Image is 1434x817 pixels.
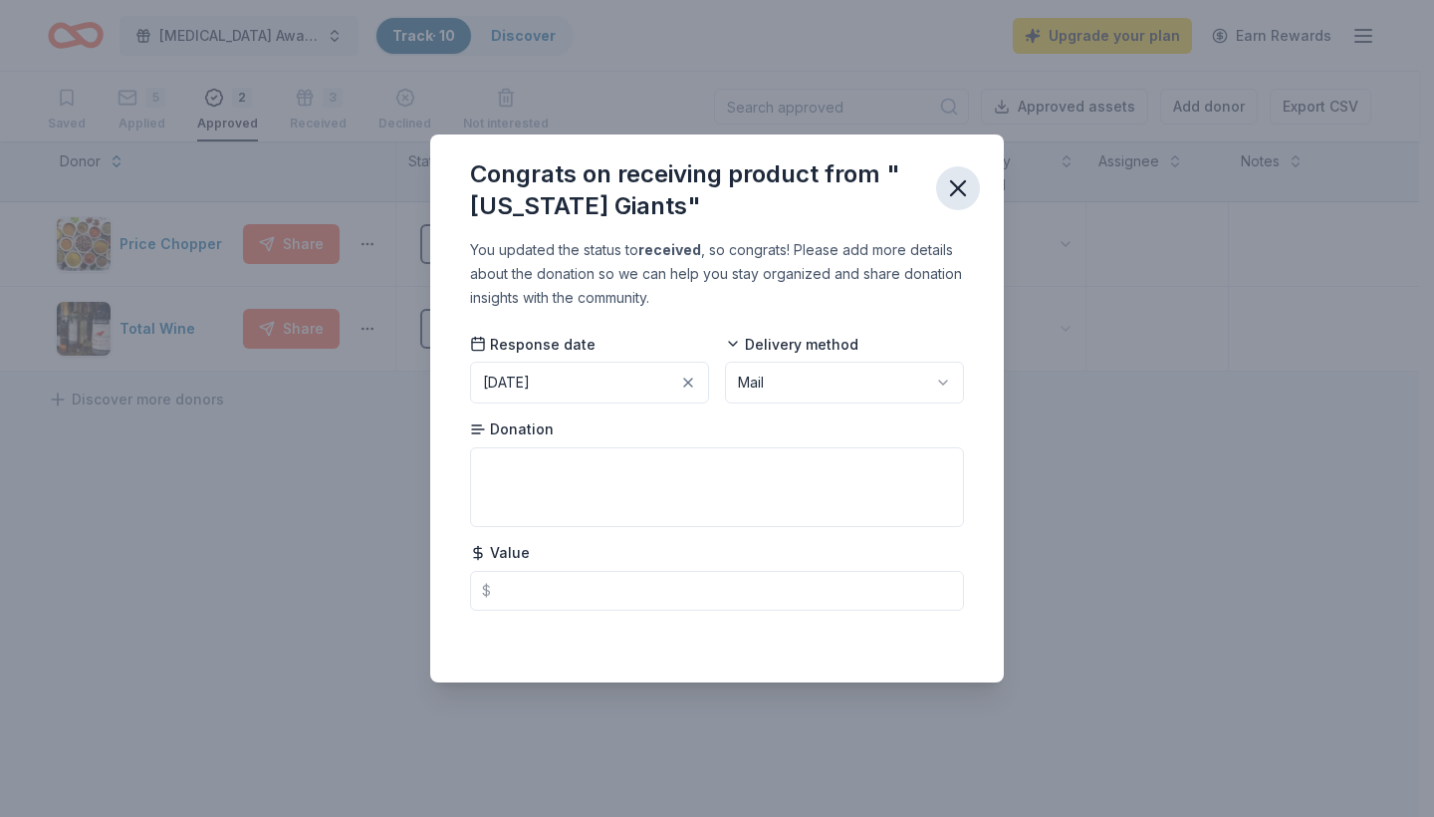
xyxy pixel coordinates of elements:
[470,335,596,355] span: Response date
[470,158,920,222] div: Congrats on receiving product from "[US_STATE] Giants"
[470,238,964,310] div: You updated the status to , so congrats! Please add more details about the donation so we can hel...
[470,362,709,404] button: [DATE]
[470,419,554,439] span: Donation
[725,335,858,355] span: Delivery method
[638,241,701,258] b: received
[483,371,530,395] div: [DATE]
[470,543,530,563] span: Value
